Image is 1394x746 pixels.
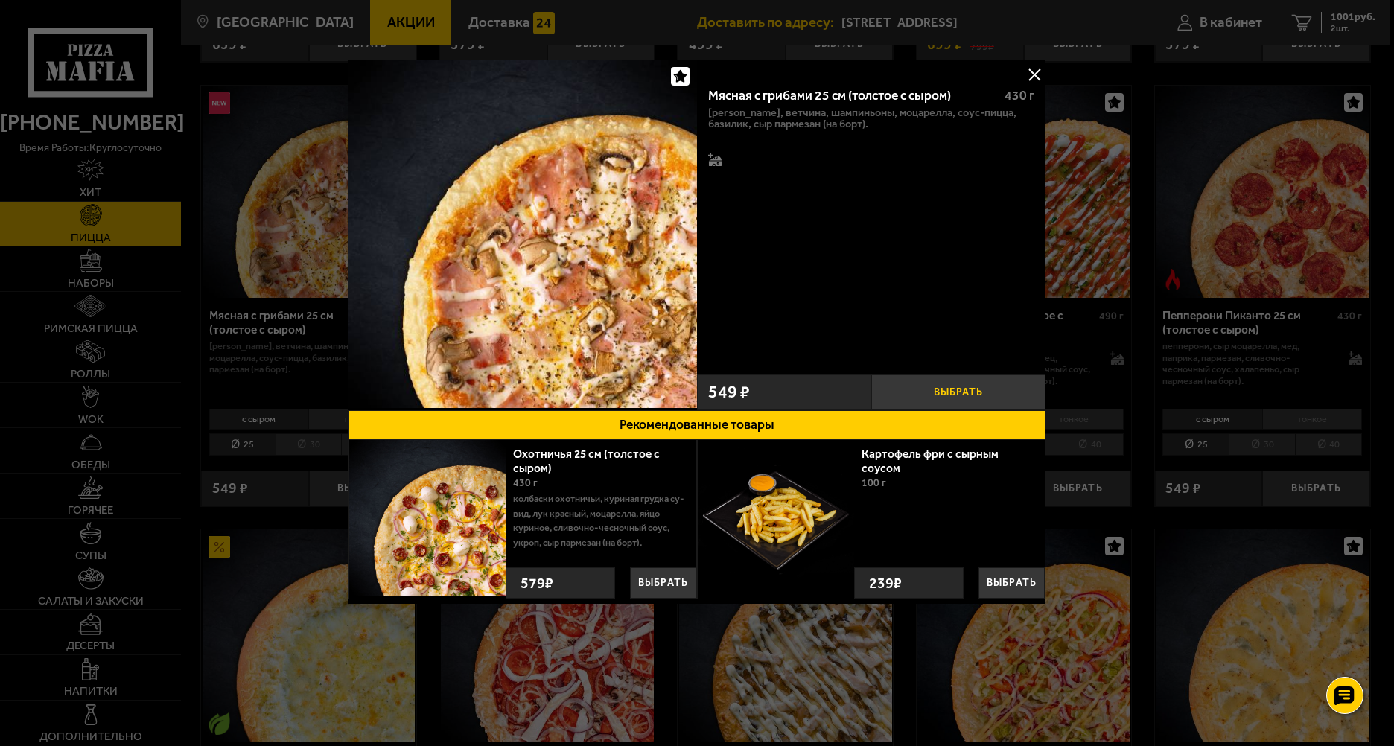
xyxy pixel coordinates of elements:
strong: 579 ₽ [517,568,557,598]
button: Выбрать [871,374,1045,410]
button: Рекомендованные товары [348,410,1045,440]
strong: 239 ₽ [865,568,906,598]
p: колбаски охотничьи, куриная грудка су-вид, лук красный, моцарелла, яйцо куриное, сливочно-чесночн... [513,491,685,549]
button: Выбрать [978,567,1045,599]
span: 549 ₽ [708,383,750,401]
div: Мясная с грибами 25 см (толстое с сыром) [708,88,993,103]
button: Выбрать [630,567,696,599]
a: Мясная с грибами 25 см (толстое с сыром) [348,60,697,410]
span: 100 г [862,476,886,489]
img: Мясная с грибами 25 см (толстое с сыром) [348,60,697,408]
span: 430 г [513,476,538,489]
a: Охотничья 25 см (толстое с сыром) [513,447,660,475]
span: 430 г [1005,88,1034,103]
p: [PERSON_NAME], ветчина, шампиньоны, моцарелла, соус-пицца, базилик, сыр пармезан (на борт). [708,107,1035,130]
a: Картофель фри с сырным соусом [862,447,999,475]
